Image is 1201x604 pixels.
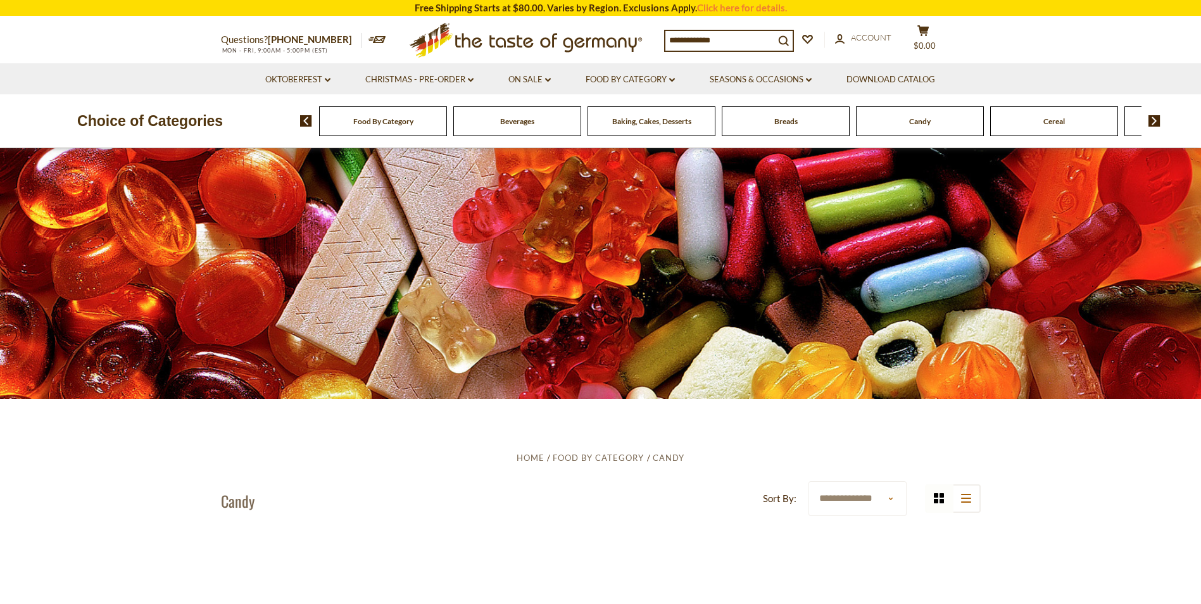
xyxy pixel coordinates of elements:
[914,41,936,51] span: $0.00
[500,116,534,126] a: Beverages
[365,73,474,87] a: Christmas - PRE-ORDER
[1148,115,1160,127] img: next arrow
[517,453,544,463] a: Home
[909,116,931,126] a: Candy
[553,453,644,463] a: Food By Category
[612,116,691,126] a: Baking, Cakes, Desserts
[774,116,798,126] a: Breads
[1043,116,1065,126] a: Cereal
[508,73,551,87] a: On Sale
[763,491,796,506] label: Sort By:
[586,73,675,87] a: Food By Category
[835,31,891,45] a: Account
[710,73,812,87] a: Seasons & Occasions
[300,115,312,127] img: previous arrow
[697,2,787,13] a: Click here for details.
[221,32,362,48] p: Questions?
[851,32,891,42] span: Account
[905,25,943,56] button: $0.00
[268,34,352,45] a: [PHONE_NUMBER]
[221,491,255,510] h1: Candy
[221,47,329,54] span: MON - FRI, 9:00AM - 5:00PM (EST)
[353,116,413,126] a: Food By Category
[846,73,935,87] a: Download Catalog
[265,73,330,87] a: Oktoberfest
[653,453,684,463] a: Candy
